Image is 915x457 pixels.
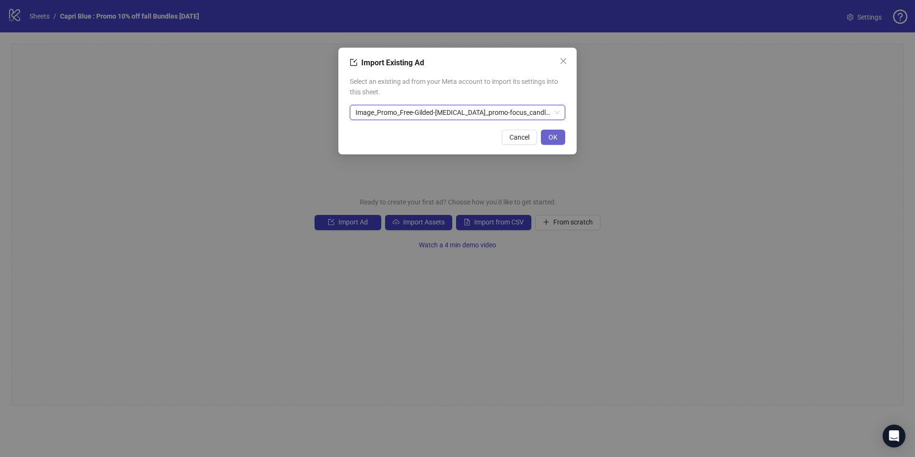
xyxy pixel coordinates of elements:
[509,133,529,141] span: Cancel
[361,58,424,67] span: Import Existing Ad
[549,133,558,141] span: OK
[541,130,565,145] button: OK
[350,76,565,97] span: Select an existing ad from your Meta account to import its settings into this sheet.
[883,425,905,447] div: Open Intercom Messenger
[559,57,567,65] span: close
[556,53,571,69] button: Close
[502,130,537,145] button: Cancel
[350,59,357,66] span: import
[356,105,559,120] span: Image_Promo_Free-Gilded-Muse_promo-focus_candle-red-background_08092025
